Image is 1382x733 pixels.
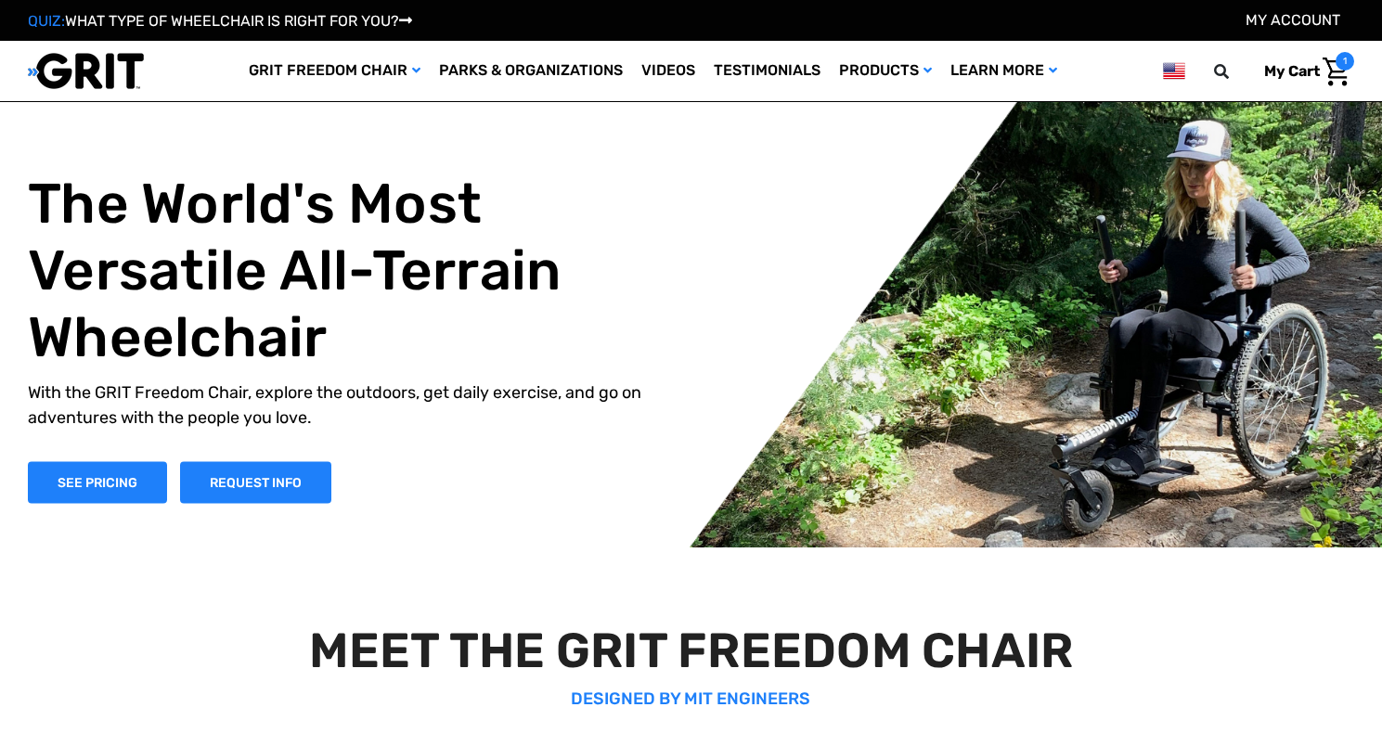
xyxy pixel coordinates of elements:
a: Products [830,41,941,101]
input: Search [1222,52,1250,91]
a: GRIT Freedom Chair [239,41,430,101]
img: GRIT All-Terrain Wheelchair and Mobility Equipment [28,52,144,90]
img: Cart [1323,58,1350,86]
a: Parks & Organizations [430,41,632,101]
a: Videos [632,41,704,101]
h1: The World's Most Versatile All-Terrain Wheelchair [28,170,683,370]
span: 1 [1336,52,1354,71]
img: us.png [1163,59,1185,83]
p: DESIGNED BY MIT ENGINEERS [34,687,1348,712]
a: Slide number 1, Request Information [180,461,331,503]
a: Shop Now [28,461,167,503]
span: My Cart [1264,62,1320,80]
a: Cart with 1 items [1250,52,1354,91]
a: QUIZ:WHAT TYPE OF WHEELCHAIR IS RIGHT FOR YOU? [28,12,412,30]
h2: MEET THE GRIT FREEDOM CHAIR [34,622,1348,679]
a: Learn More [941,41,1066,101]
a: Account [1246,11,1340,29]
p: With the GRIT Freedom Chair, explore the outdoors, get daily exercise, and go on adventures with ... [28,379,683,430]
span: QUIZ: [28,12,65,30]
a: Testimonials [704,41,830,101]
